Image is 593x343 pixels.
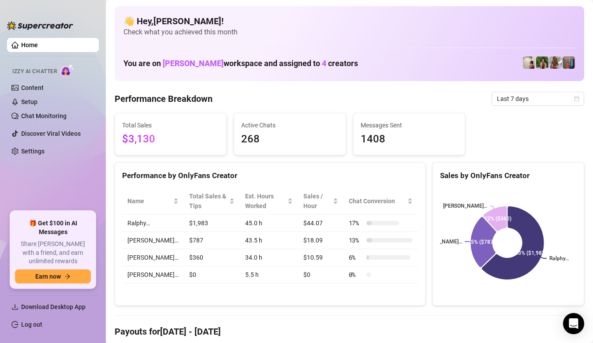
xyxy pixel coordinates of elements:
[15,240,91,266] span: Share [PERSON_NAME] with a friend, and earn unlimited rewards
[549,255,569,261] text: Ralphy…
[60,64,74,77] img: AI Chatter
[349,270,363,280] span: 0 %
[549,56,562,69] img: Nathaniel
[245,191,286,211] div: Est. Hours Worked
[563,313,584,334] div: Open Intercom Messenger
[11,303,19,310] span: download
[122,131,219,148] span: $3,130
[21,98,37,105] a: Setup
[7,21,73,30] img: logo-BBDzfeDw.svg
[298,249,343,266] td: $10.59
[523,56,535,69] img: Ralphy
[21,321,42,328] a: Log out
[184,188,240,215] th: Total Sales & Tips
[241,131,338,148] span: 268
[115,325,584,338] h4: Payouts for [DATE] - [DATE]
[122,170,418,182] div: Performance by OnlyFans Creator
[440,170,577,182] div: Sales by OnlyFans Creator
[122,215,184,232] td: Ralphy…
[21,148,45,155] a: Settings
[184,249,240,266] td: $360
[12,67,57,76] span: Izzy AI Chatter
[15,219,91,236] span: 🎁 Get $100 in AI Messages
[349,218,363,228] span: 17 %
[361,120,458,130] span: Messages Sent
[127,196,172,206] span: Name
[163,59,224,68] span: [PERSON_NAME]
[240,249,298,266] td: 34.0 h
[349,196,406,206] span: Chat Conversion
[298,232,343,249] td: $18.09
[122,232,184,249] td: [PERSON_NAME]…
[122,249,184,266] td: [PERSON_NAME]…
[418,239,462,245] text: [PERSON_NAME]…
[15,269,91,283] button: Earn nowarrow-right
[298,215,343,232] td: $44.07
[303,191,331,211] span: Sales / Hour
[21,112,67,119] a: Chat Monitoring
[443,203,487,209] text: [PERSON_NAME]…
[21,84,44,91] a: Content
[536,56,548,69] img: Nathaniel
[349,235,363,245] span: 13 %
[21,303,86,310] span: Download Desktop App
[123,15,575,27] h4: 👋 Hey, [PERSON_NAME] !
[115,93,213,105] h4: Performance Breakdown
[21,41,38,48] a: Home
[240,232,298,249] td: 43.5 h
[298,266,343,283] td: $0
[122,188,184,215] th: Name
[322,59,326,68] span: 4
[21,130,81,137] a: Discover Viral Videos
[184,266,240,283] td: $0
[35,273,61,280] span: Earn now
[189,191,228,211] span: Total Sales & Tips
[240,215,298,232] td: 45.0 h
[497,92,579,105] span: Last 7 days
[184,232,240,249] td: $787
[184,215,240,232] td: $1,983
[361,131,458,148] span: 1408
[123,59,358,68] h1: You are on workspace and assigned to creators
[349,253,363,262] span: 6 %
[123,27,575,37] span: Check what you achieved this month
[64,273,71,280] span: arrow-right
[122,120,219,130] span: Total Sales
[240,266,298,283] td: 5.5 h
[298,188,343,215] th: Sales / Hour
[563,56,575,69] img: Wayne
[241,120,338,130] span: Active Chats
[343,188,418,215] th: Chat Conversion
[122,266,184,283] td: [PERSON_NAME]…
[574,96,579,101] span: calendar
